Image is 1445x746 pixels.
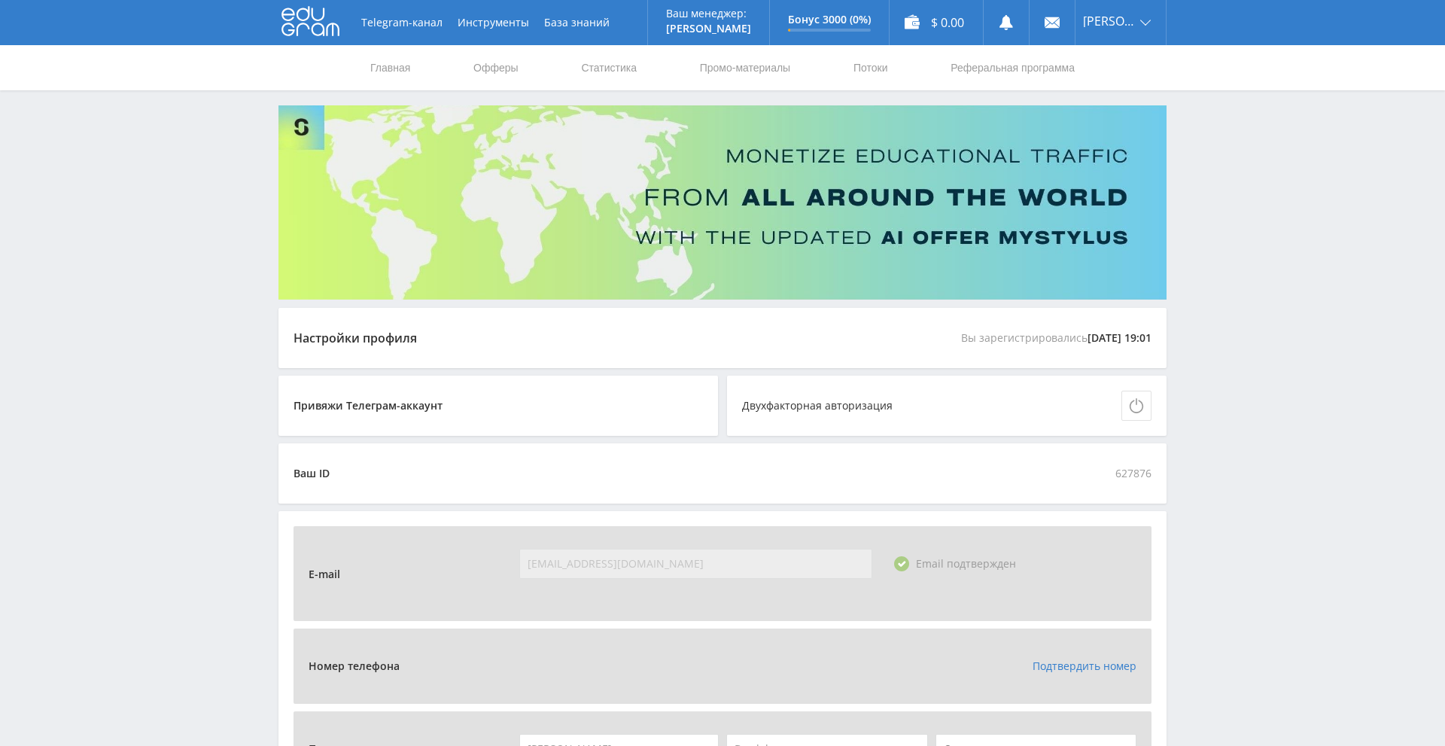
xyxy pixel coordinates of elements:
[309,651,407,681] span: Номер телефона
[369,45,412,90] a: Главная
[852,45,890,90] a: Потоки
[666,8,751,20] p: Ваш менеджер:
[1033,659,1136,673] a: Подтвердить номер
[916,556,1016,571] span: Email подтвержден
[278,105,1167,300] img: Banner
[961,323,1151,353] span: Вы зарегистрировались
[698,45,792,90] a: Промо-материалы
[580,45,638,90] a: Статистика
[1088,323,1151,353] span: [DATE] 19:01
[294,467,330,480] div: Ваш ID
[1083,15,1136,27] span: [PERSON_NAME]
[294,331,417,345] div: Настройки профиля
[472,45,520,90] a: Офферы
[788,14,871,26] p: Бонус 3000 (0%)
[1115,458,1151,489] span: 627876
[309,559,348,589] span: E-mail
[949,45,1076,90] a: Реферальная программа
[742,400,893,412] div: Двухфакторная авторизация
[294,391,450,421] span: Привяжи Телеграм-аккаунт
[666,23,751,35] p: [PERSON_NAME]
